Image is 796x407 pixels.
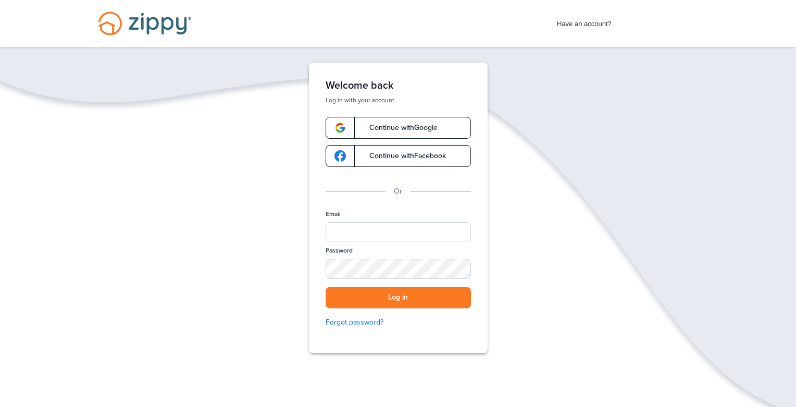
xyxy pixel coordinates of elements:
[334,150,346,162] img: google-logo
[394,186,402,197] p: Or
[326,210,341,219] label: Email
[557,13,612,30] span: Have an account?
[359,124,438,131] span: Continue with Google
[326,287,471,308] button: Log in
[326,317,471,328] a: Forgot password?
[326,145,471,167] a: google-logoContinue withFacebook
[326,117,471,139] a: google-logoContinue withGoogle
[326,96,471,104] p: Log in with your account.
[334,122,346,134] img: google-logo
[326,259,471,279] input: Password
[326,79,471,92] h1: Welcome back
[326,246,353,255] label: Password
[326,222,471,242] input: Email
[359,152,446,160] span: Continue with Facebook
